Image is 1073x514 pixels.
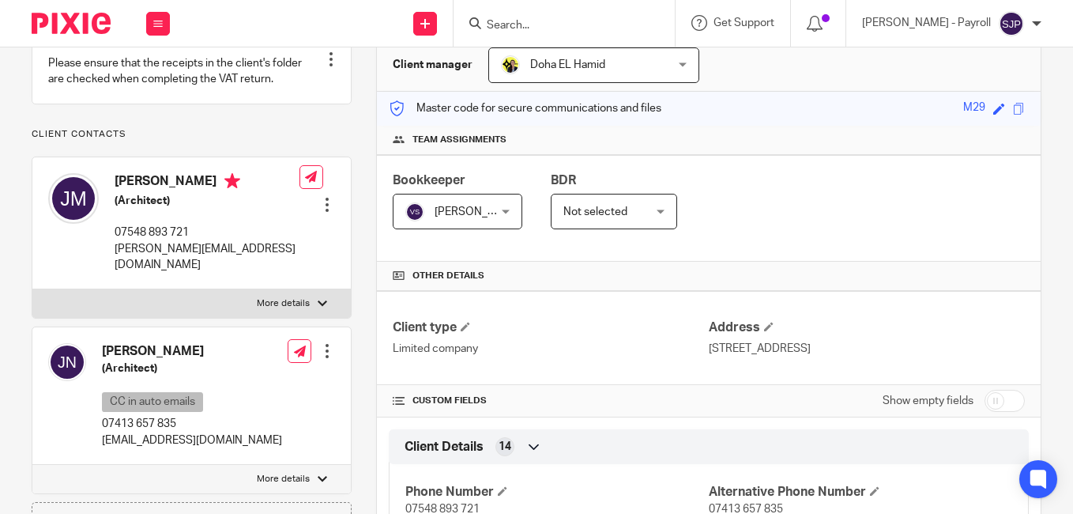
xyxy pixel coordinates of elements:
span: Doha EL Hamid [530,59,605,70]
p: More details [257,473,310,486]
span: 14 [499,439,511,455]
img: Pixie [32,13,111,34]
p: Limited company [393,341,709,357]
p: 07548 893 721 [115,225,299,240]
h4: Client type [393,319,709,336]
h4: [PERSON_NAME] [115,173,299,193]
h4: CUSTOM FIELDS [393,395,709,407]
h4: Phone Number [405,484,709,501]
span: Other details [412,270,484,282]
span: Bookkeeper [393,174,465,187]
span: Client Details [405,439,484,455]
i: Primary [224,173,240,189]
p: Master code for secure communications and files [389,100,661,116]
img: svg%3E [999,11,1024,36]
span: [PERSON_NAME] [435,206,521,217]
p: [PERSON_NAME][EMAIL_ADDRESS][DOMAIN_NAME] [115,241,299,274]
span: Get Support [713,17,774,28]
label: Show empty fields [883,393,973,409]
input: Search [485,19,627,33]
span: Not selected [563,206,627,217]
h5: (Architect) [102,361,282,376]
p: [STREET_ADDRESS] [709,341,1025,357]
h4: Alternative Phone Number [709,484,1012,501]
img: svg%3E [405,202,424,221]
span: Team assignments [412,134,506,146]
img: svg%3E [48,173,99,224]
img: svg%3E [48,343,86,381]
p: CC in auto emails [102,392,203,412]
div: M29 [963,100,985,118]
img: Doha-Starbridge.jpg [501,55,520,74]
p: 07413 657 835 [102,416,282,432]
span: BDR [551,174,576,187]
h4: [PERSON_NAME] [102,343,282,360]
h5: (Architect) [115,193,299,209]
h3: Client manager [393,57,472,73]
p: More details [257,297,310,310]
p: [EMAIL_ADDRESS][DOMAIN_NAME] [102,433,282,448]
p: Client contacts [32,128,352,141]
h4: Address [709,319,1025,336]
p: [PERSON_NAME] - Payroll [862,15,991,31]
